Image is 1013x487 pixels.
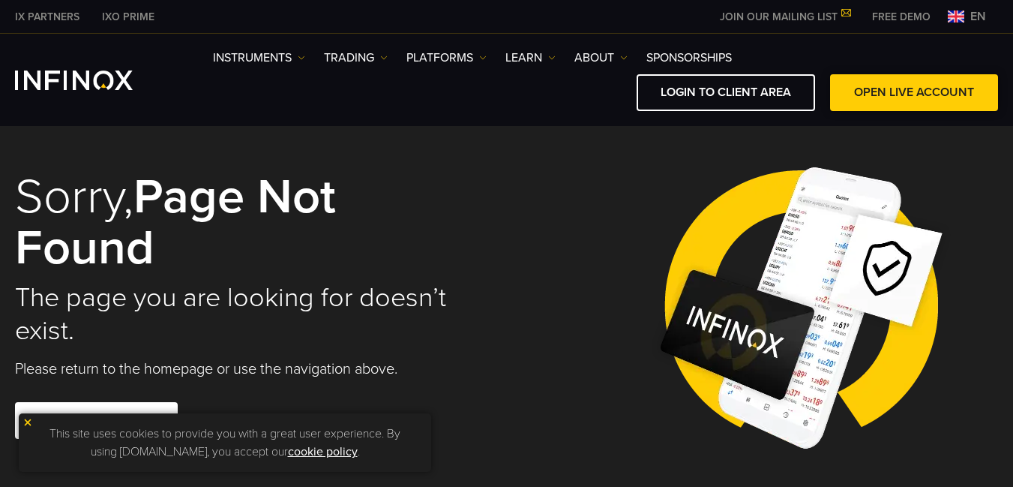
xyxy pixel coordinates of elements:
a: OPEN LIVE ACCOUNT [830,74,998,111]
h2: The page you are looking for doesn’t exist. [15,281,487,347]
p: Please return to the homepage or use the navigation above. [15,359,487,380]
a: INFINOX [4,9,91,25]
strong: page not found [15,167,336,278]
a: INFINOX HOMEPAGE [15,402,178,439]
p: This site uses cookies to provide you with a great user experience. By using [DOMAIN_NAME], you a... [26,421,424,464]
a: JOIN OUR MAILING LIST [709,11,861,23]
a: cookie policy [288,444,358,459]
img: yellow close icon [22,417,33,428]
a: SPONSORSHIPS [646,49,732,67]
h1: Sorry, [15,172,487,275]
a: PLATFORMS [406,49,487,67]
a: INFINOX Logo [15,71,168,90]
a: INFINOX [91,9,166,25]
span: en [964,8,992,26]
a: INFINOX MENU [861,9,942,25]
a: Learn [505,49,556,67]
a: ABOUT [574,49,628,67]
a: LOGIN TO CLIENT AREA [637,74,815,111]
a: TRADING [324,49,388,67]
a: Instruments [213,49,305,67]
